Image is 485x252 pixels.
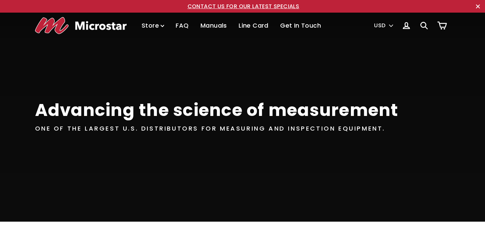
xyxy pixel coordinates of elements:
a: Line Card [233,16,274,36]
a: Store [136,16,169,36]
a: Get In Touch [275,16,326,36]
img: Microstar Electronics [35,17,127,34]
a: CONTACT US FOR OUR LATEST SPECIALS [188,2,300,10]
ul: Primary [136,16,326,36]
a: FAQ [171,16,194,36]
div: One of the largest U.S. distributors for measuring and inspection equipment. [35,124,386,134]
a: Manuals [195,16,232,36]
div: Advancing the science of measurement [35,98,399,122]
